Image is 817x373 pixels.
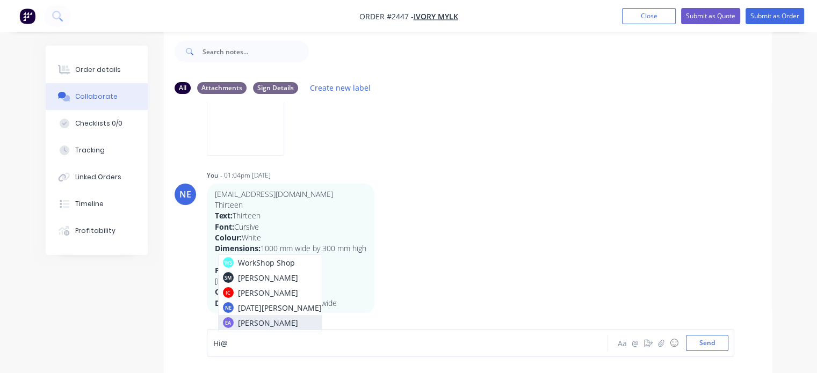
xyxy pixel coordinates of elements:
[215,287,242,297] strong: Colour:
[215,232,242,243] strong: Colour:
[75,199,104,209] div: Timeline
[215,210,366,221] p: Thirteen
[616,337,629,349] button: Aa
[359,11,414,21] span: Order #2447 -
[225,259,232,266] div: WS
[221,338,228,348] span: @
[225,319,231,326] div: EA
[46,191,148,217] button: Timeline
[215,287,366,297] p: Domino Black
[215,243,366,254] p: 1000 mm wide by 300 mm high
[179,188,191,201] div: NE
[622,8,676,24] button: Close
[746,8,804,24] button: Submit as Order
[46,164,148,191] button: Linked Orders
[629,337,642,349] button: @
[215,222,366,232] p: Cursive
[681,8,740,24] button: Submit as Quote
[215,189,366,200] p: [EMAIL_ADDRESS][DOMAIN_NAME]
[46,137,148,164] button: Tracking
[668,337,681,349] button: ☺
[46,83,148,110] button: Collaborate
[75,92,118,101] div: Collaborate
[215,265,252,275] strong: Palm Tree
[46,217,148,244] button: Profitability
[253,82,298,94] div: Sign Details
[238,272,298,283] p: [PERSON_NAME]
[238,257,295,268] p: WorkShop Shop
[220,171,271,180] div: - 01:04pm [DATE]
[75,65,121,75] div: Order details
[175,82,191,94] div: All
[75,226,115,236] div: Profitability
[75,119,122,128] div: Checklists 0/0
[215,298,366,309] p: 1500 high x 1100 wide
[225,304,232,311] div: NE
[197,82,247,94] div: Attachments
[215,276,366,287] p: [Inspo photo attached]
[238,287,298,298] p: [PERSON_NAME]
[238,302,322,313] p: [DATE][PERSON_NAME]
[46,56,148,83] button: Order details
[203,41,309,62] input: Search notes...
[215,210,233,221] strong: Text:
[213,338,221,348] span: Hi
[686,335,728,351] button: Send
[226,289,230,296] div: IC
[215,200,366,210] p: Thirteen
[225,274,232,281] div: SM
[207,171,218,180] div: You
[215,298,261,308] strong: Dimensions:
[238,317,298,328] p: [PERSON_NAME]
[19,8,35,24] img: Factory
[305,81,377,95] button: Create new label
[75,145,105,155] div: Tracking
[215,243,261,253] strong: Dimensions:
[46,110,148,137] button: Checklists 0/0
[414,11,458,21] a: Ivory Mylk
[215,222,234,232] strong: Font:
[215,232,366,243] p: White
[75,172,121,182] div: Linked Orders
